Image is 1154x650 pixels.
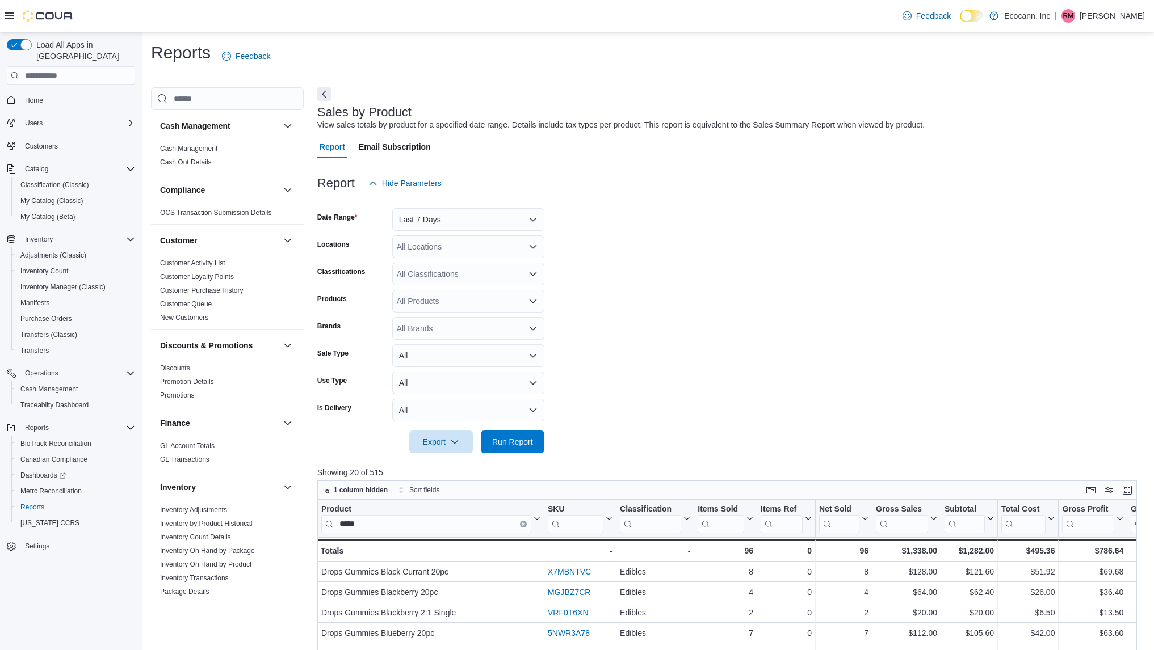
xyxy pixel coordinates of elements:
a: Inventory Adjustments [160,506,227,514]
a: Traceabilty Dashboard [16,398,93,412]
p: Ecocann, Inc [1004,9,1050,23]
button: [US_STATE] CCRS [11,515,140,531]
span: Cash Management [16,382,135,396]
a: My Catalog (Classic) [16,194,88,208]
p: | [1055,9,1057,23]
span: Cash Out Details [160,158,212,167]
button: Hide Parameters [364,172,446,195]
button: Last 7 Days [392,208,544,231]
button: All [392,344,544,367]
a: Customer Loyalty Points [160,273,234,281]
button: Customer [281,234,295,247]
a: Purchase Orders [16,312,77,326]
div: 96 [698,544,753,558]
span: Inventory Count [16,264,135,278]
button: Reports [20,421,53,434]
input: Dark Mode [960,10,984,22]
button: Discounts & Promotions [160,340,279,351]
div: Items Sold [698,504,744,533]
span: My Catalog (Beta) [20,212,75,221]
div: $121.60 [945,565,994,579]
div: 0 [761,606,812,619]
div: $13.50 [1062,606,1123,619]
button: Customer [160,235,279,246]
a: Customer Queue [160,300,212,308]
span: Dashboards [20,471,66,480]
span: Transfers [16,344,135,357]
div: Finance [151,439,304,471]
p: Showing 20 of 515 [317,467,1145,478]
button: Compliance [281,183,295,197]
a: Cash Management [16,382,82,396]
div: $128.00 [876,565,937,579]
button: Inventory [2,231,140,247]
div: 96 [819,544,868,558]
div: $112.00 [876,626,937,640]
a: Inventory by Product Historical [160,520,253,527]
span: Inventory Manager (Classic) [16,280,135,294]
div: $495.36 [1001,544,1055,558]
button: Catalog [2,161,140,177]
button: Total Cost [1001,504,1055,533]
a: Settings [20,539,54,553]
div: Gross Profit [1062,504,1114,533]
a: Metrc Reconciliation [16,484,86,498]
div: SKU [548,504,603,515]
button: BioTrack Reconciliation [11,436,140,451]
div: $63.60 [1062,626,1123,640]
div: Edibles [620,585,690,599]
a: Home [20,94,48,107]
button: Operations [20,366,63,380]
button: Gross Profit [1062,504,1123,533]
a: Cash Management [160,145,217,153]
span: Traceabilty Dashboard [16,398,135,412]
button: My Catalog (Classic) [11,193,140,209]
button: Catalog [20,162,53,176]
span: Inventory Transactions [160,573,229,583]
label: Classifications [317,267,366,276]
h3: Sales by Product [317,105,412,119]
div: Items Ref [761,504,803,533]
div: Net Sold [819,504,859,533]
div: Items Ref [761,504,803,515]
span: Inventory [20,233,135,246]
a: Inventory Manager (Classic) [16,280,110,294]
span: RM [1063,9,1074,23]
a: Customer Purchase History [160,286,244,294]
button: Items Sold [698,504,753,533]
span: My Catalog (Beta) [16,210,135,223]
label: Sale Type [317,349,349,358]
button: Reports [2,420,140,436]
span: Load All Apps in [GEOGRAPHIC_DATA] [32,39,135,62]
span: Email Subscription [359,136,431,158]
a: Discounts [160,364,190,372]
button: Open list of options [528,297,538,306]
button: Classification [620,504,690,533]
button: Cash Management [281,119,295,133]
span: Inventory Count [20,267,69,276]
div: View sales totals by product for a specified date range. Details include tax types per product. T... [317,119,925,131]
a: Inventory On Hand by Package [160,547,255,555]
span: Users [20,116,135,130]
a: Feedback [898,5,955,27]
div: 0 [761,544,812,558]
span: Washington CCRS [16,516,135,530]
a: Inventory Transactions [160,574,229,582]
a: OCS Transaction Submission Details [160,209,272,217]
div: $786.64 [1062,544,1123,558]
span: Package Details [160,587,209,596]
a: Package Details [160,588,209,596]
a: [US_STATE] CCRS [16,516,84,530]
span: 1 column hidden [334,486,388,495]
div: Gross Profit [1062,504,1114,515]
button: Users [2,115,140,131]
label: Brands [317,322,341,331]
button: SKU [548,504,612,533]
div: 0 [761,565,812,579]
span: Classification (Classic) [16,178,135,192]
div: Drops Gummies Blueberry 20pc [321,626,540,640]
div: $42.00 [1001,626,1055,640]
img: Cova [23,10,74,22]
a: Reports [16,500,49,514]
div: Discounts & Promotions [151,361,304,407]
